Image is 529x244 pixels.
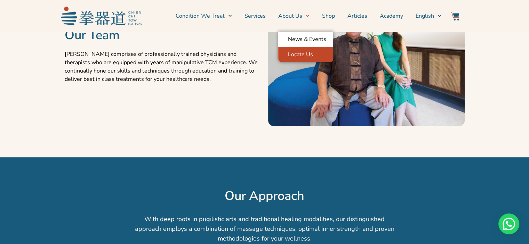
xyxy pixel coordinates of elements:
[322,7,335,25] a: Shop
[134,214,395,243] p: With deep roots in pugilistic arts and traditional healing modalities, our distinguished approach...
[451,12,459,20] img: Website Icon-03
[278,32,333,62] ul: About Us
[347,7,367,25] a: Articles
[21,188,508,204] h2: Our Approach
[278,7,310,25] a: About Us
[278,47,333,62] a: Locate Us
[146,7,441,25] nav: Menu
[416,7,441,25] a: English
[245,7,266,25] a: Services
[65,50,261,83] p: [PERSON_NAME] comprises of professionally trained physicians and therapists who are equipped with...
[380,7,403,25] a: Academy
[176,7,232,25] a: Condition We Treat
[416,12,434,20] span: English
[65,28,261,43] h2: Our Team
[278,32,333,47] a: News & Events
